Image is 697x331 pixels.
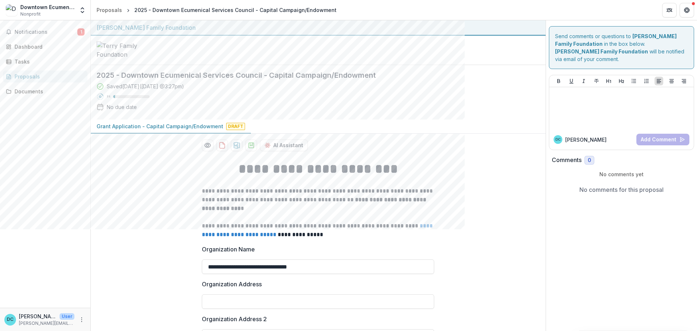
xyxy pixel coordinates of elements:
img: Downtown Ecumencial Services Council [6,4,17,16]
span: Draft [226,123,245,130]
a: Documents [3,85,87,97]
div: David Clark [7,317,13,322]
a: Dashboard [3,41,87,53]
p: 5 % [107,94,110,99]
div: Send comments or questions to in the box below. will be notified via email of your comment. [549,26,694,69]
button: Strike [592,77,601,85]
button: Notifications1 [3,26,87,38]
div: Saved [DATE] ( [DATE] @ 3:27pm ) [107,82,184,90]
div: Proposals [15,73,82,80]
button: Bullet List [629,77,638,85]
button: Ordered List [642,77,651,85]
div: 2025 - Downtown Ecumenical Services Council - Capital Campaign/Endowment [134,6,337,14]
span: Nonprofit [20,11,41,17]
h2: 2025 - Downtown Ecumenical Services Council - Capital Campaign/Endowment [97,71,528,80]
p: No comments yet [552,170,692,178]
p: No comments for this proposal [579,185,664,194]
button: More [77,315,86,324]
button: Get Help [680,3,694,17]
p: Grant Application - Capital Campaign/Endowment [97,122,223,130]
p: [PERSON_NAME] [565,136,607,144]
button: Add Comment [636,134,689,145]
span: 0 [588,157,591,164]
div: Tasks [15,58,82,65]
span: 1 [77,28,85,36]
button: Heading 2 [617,77,626,85]
a: Proposals [94,5,125,15]
p: Organization Address [202,280,262,288]
div: David Clark [555,138,561,141]
button: Heading 1 [604,77,613,85]
button: Align Center [667,77,676,85]
button: Open entity switcher [77,3,87,17]
button: Align Left [655,77,663,85]
button: Underline [567,77,576,85]
div: Downtown Ecumencial Services Council [20,3,74,11]
button: Preview ea138d5c-7599-4a0d-95f7-506b8f64bb87-0.pdf [202,140,213,151]
strong: [PERSON_NAME] Family Foundation [555,48,648,55]
div: Dashboard [15,43,82,51]
a: Tasks [3,56,87,68]
div: [PERSON_NAME] Family Foundation [97,23,540,32]
button: Align Right [680,77,688,85]
img: Terry Family Foundation [97,41,169,59]
p: User [60,313,74,320]
button: download-proposal [231,140,242,151]
div: Proposals [97,6,122,14]
a: Proposals [3,70,87,82]
p: [PERSON_NAME][EMAIL_ADDRESS][PERSON_NAME][DOMAIN_NAME] [19,320,74,327]
button: Partners [662,3,677,17]
button: Bold [554,77,563,85]
p: [PERSON_NAME] [19,312,57,320]
span: Notifications [15,29,77,35]
p: Organization Address 2 [202,315,267,323]
button: Italicize [579,77,588,85]
button: AI Assistant [260,140,308,151]
p: Organization Name [202,245,255,254]
button: download-proposal [245,140,257,151]
nav: breadcrumb [94,5,339,15]
h2: Comments [552,157,582,164]
div: No due date [107,103,137,111]
button: download-proposal [216,140,228,151]
div: Documents [15,88,82,95]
